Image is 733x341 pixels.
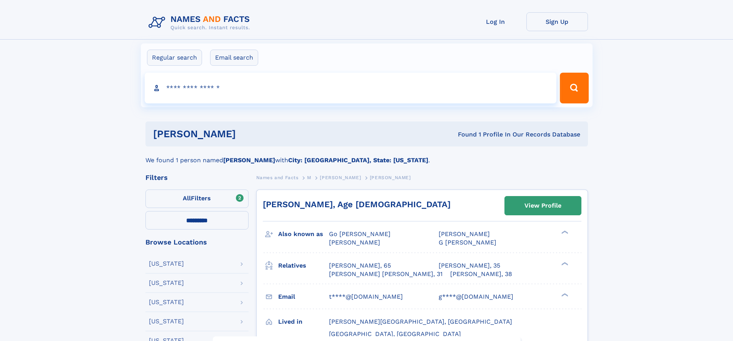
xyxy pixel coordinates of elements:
label: Email search [210,50,258,66]
a: M [307,173,311,182]
span: [PERSON_NAME] [329,239,380,246]
button: Search Button [560,73,588,103]
span: [PERSON_NAME][GEOGRAPHIC_DATA], [GEOGRAPHIC_DATA] [329,318,512,325]
a: [PERSON_NAME], Age [DEMOGRAPHIC_DATA] [263,200,451,209]
div: We found 1 person named with . [145,146,588,165]
span: M [307,175,311,180]
div: Filters [145,174,249,181]
div: ❯ [559,230,569,235]
h3: Lived in [278,315,329,328]
span: [PERSON_NAME] [370,175,411,180]
b: [PERSON_NAME] [223,156,275,164]
div: [US_STATE] [149,318,184,324]
span: [PERSON_NAME] [439,230,490,238]
h3: Relatives [278,259,329,272]
a: Log In [465,12,526,31]
div: [US_STATE] [149,261,184,267]
b: City: [GEOGRAPHIC_DATA], State: [US_STATE] [288,156,428,164]
input: search input [145,73,557,103]
h3: Also known as [278,228,329,241]
div: View Profile [524,197,561,215]
a: [PERSON_NAME], 35 [439,261,500,270]
div: [US_STATE] [149,280,184,286]
span: Go [PERSON_NAME] [329,230,391,238]
span: G [PERSON_NAME] [439,239,496,246]
a: View Profile [505,196,581,215]
div: ❯ [559,292,569,297]
div: Found 1 Profile In Our Records Database [347,130,580,139]
label: Filters [145,190,249,208]
a: [PERSON_NAME] [320,173,361,182]
a: Names and Facts [256,173,299,182]
img: Logo Names and Facts [145,12,256,33]
h3: Email [278,290,329,303]
span: [PERSON_NAME] [320,175,361,180]
h1: [PERSON_NAME] [153,129,347,139]
div: ❯ [559,261,569,266]
a: [PERSON_NAME], 38 [450,270,512,278]
div: [US_STATE] [149,299,184,305]
a: [PERSON_NAME] [PERSON_NAME], 31 [329,270,442,278]
a: [PERSON_NAME], 65 [329,261,391,270]
a: Sign Up [526,12,588,31]
span: All [183,195,191,202]
span: [GEOGRAPHIC_DATA], [GEOGRAPHIC_DATA] [329,330,461,338]
label: Regular search [147,50,202,66]
div: Browse Locations [145,239,249,246]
